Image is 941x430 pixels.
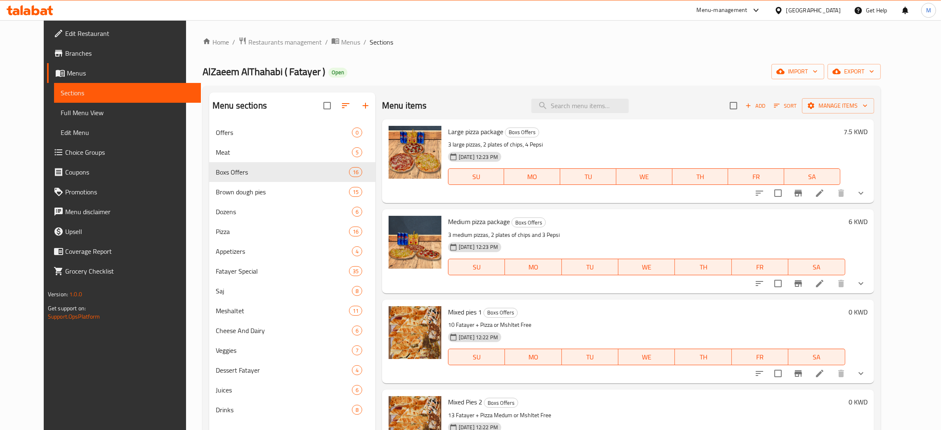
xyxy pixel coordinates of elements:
span: SA [792,351,842,363]
span: Sections [61,88,194,98]
a: Edit Menu [54,123,201,142]
div: items [352,405,362,415]
button: SA [788,259,845,275]
button: delete [831,274,851,293]
span: WE [620,171,669,183]
input: search [531,99,629,113]
h2: Menu sections [212,99,267,112]
span: 1.0.0 [70,289,83,300]
div: items [352,326,362,335]
span: WE [622,261,672,273]
span: Dessert Fatayer [216,365,352,375]
span: FR [735,351,785,363]
span: FR [731,171,781,183]
div: items [352,345,362,355]
span: 8 [352,406,362,414]
button: SA [788,349,845,365]
a: Coverage Report [47,241,201,261]
span: TH [676,171,725,183]
span: Select all sections [318,97,336,114]
span: SU [452,171,501,183]
button: show more [851,364,871,383]
span: Offers [216,128,352,137]
span: Promotions [65,187,194,197]
div: items [352,385,362,395]
span: [DATE] 12:22 PM [455,333,501,341]
span: Full Menu View [61,108,194,118]
button: Manage items [802,98,874,113]
div: Boxs Offers16 [209,162,375,182]
button: Add section [356,96,375,116]
span: Coupons [65,167,194,177]
a: Choice Groups [47,142,201,162]
a: Menu disclaimer [47,202,201,222]
span: Menus [67,68,194,78]
span: Select to update [769,275,787,292]
li: / [232,37,235,47]
li: / [325,37,328,47]
span: Sort sections [336,96,356,116]
span: Add item [742,99,769,112]
span: 6 [352,327,362,335]
img: Mixed pies 1 [389,306,441,359]
a: Branches [47,43,201,63]
div: Boxs Offers [483,308,518,318]
span: Fatayer Special [216,266,349,276]
a: Edit Restaurant [47,24,201,43]
div: items [352,286,362,296]
span: 5 [352,149,362,156]
span: 7 [352,347,362,354]
button: delete [831,183,851,203]
div: [GEOGRAPHIC_DATA] [786,6,841,15]
div: Cheese And Dairy6 [209,321,375,340]
span: Coverage Report [65,246,194,256]
span: Boxs Offers [216,167,349,177]
span: SU [452,261,502,273]
div: Drinks [216,405,352,415]
svg: Show Choices [856,369,866,378]
button: SA [784,168,840,185]
span: Medium pizza package [448,215,510,228]
div: Juices [216,385,352,395]
span: Boxs Offers [512,218,545,227]
span: Open [328,69,347,76]
button: delete [831,364,851,383]
div: Veggies7 [209,340,375,360]
span: WE [622,351,672,363]
span: SA [792,261,842,273]
nav: breadcrumb [203,37,881,47]
button: WE [616,168,672,185]
div: Brown dough pies15 [209,182,375,202]
button: SU [448,168,505,185]
span: MO [507,171,557,183]
div: Fatayer Special35 [209,261,375,281]
svg: Show Choices [856,279,866,288]
span: Brown dough pies [216,187,349,197]
button: SU [448,349,505,365]
button: sort-choices [750,274,769,293]
div: items [349,187,362,197]
button: import [771,64,824,79]
span: [DATE] 12:23 PM [455,243,501,251]
span: Sections [370,37,393,47]
span: Veggies [216,345,352,355]
div: Open [328,68,347,78]
div: Boxs Offers [505,128,539,137]
button: WE [618,259,675,275]
a: Full Menu View [54,103,201,123]
span: 4 [352,248,362,255]
span: Grocery Checklist [65,266,194,276]
span: Version: [48,289,68,300]
span: Menu disclaimer [65,207,194,217]
div: Menu-management [697,5,748,15]
button: WE [618,349,675,365]
div: Boxs Offers [512,217,546,227]
span: SU [452,351,502,363]
span: AlZaeem AlThahabi ( Fatayer ) [203,62,325,81]
div: items [352,365,362,375]
span: export [834,66,874,77]
span: Sort [774,101,797,111]
span: Appetizers [216,246,352,256]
